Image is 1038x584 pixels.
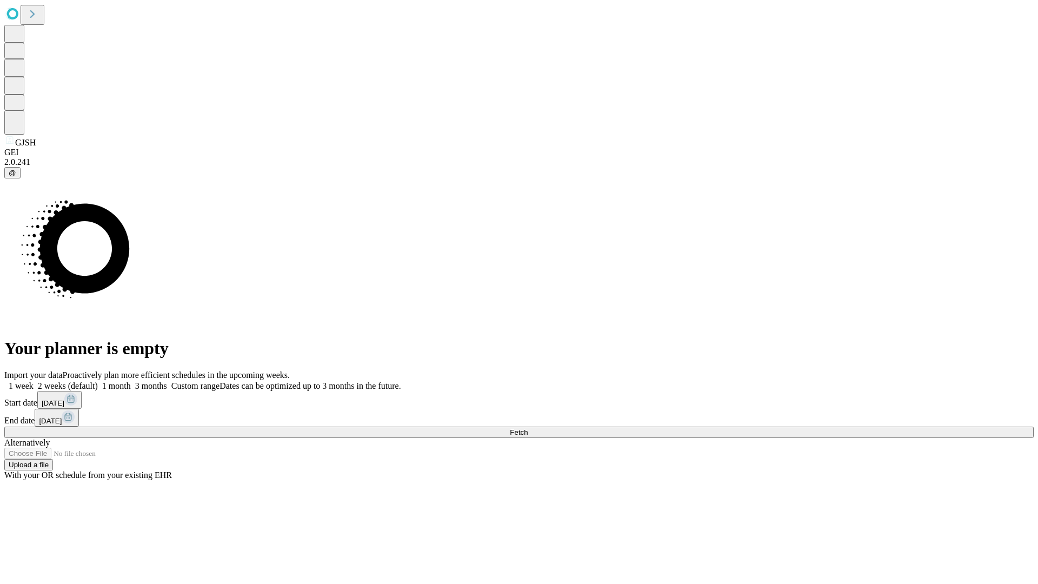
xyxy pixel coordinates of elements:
button: Fetch [4,427,1034,438]
span: 2 weeks (default) [38,381,98,390]
button: [DATE] [37,391,82,409]
button: [DATE] [35,409,79,427]
div: End date [4,409,1034,427]
span: Import your data [4,370,63,380]
span: Alternatively [4,438,50,447]
span: @ [9,169,16,177]
span: 1 month [102,381,131,390]
span: [DATE] [39,417,62,425]
button: @ [4,167,21,178]
span: With your OR schedule from your existing EHR [4,470,172,480]
span: 3 months [135,381,167,390]
span: GJSH [15,138,36,147]
div: Start date [4,391,1034,409]
span: Dates can be optimized up to 3 months in the future. [219,381,401,390]
span: Proactively plan more efficient schedules in the upcoming weeks. [63,370,290,380]
span: [DATE] [42,399,64,407]
div: GEI [4,148,1034,157]
h1: Your planner is empty [4,339,1034,359]
span: 1 week [9,381,34,390]
div: 2.0.241 [4,157,1034,167]
span: Custom range [171,381,219,390]
button: Upload a file [4,459,53,470]
span: Fetch [510,428,528,436]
